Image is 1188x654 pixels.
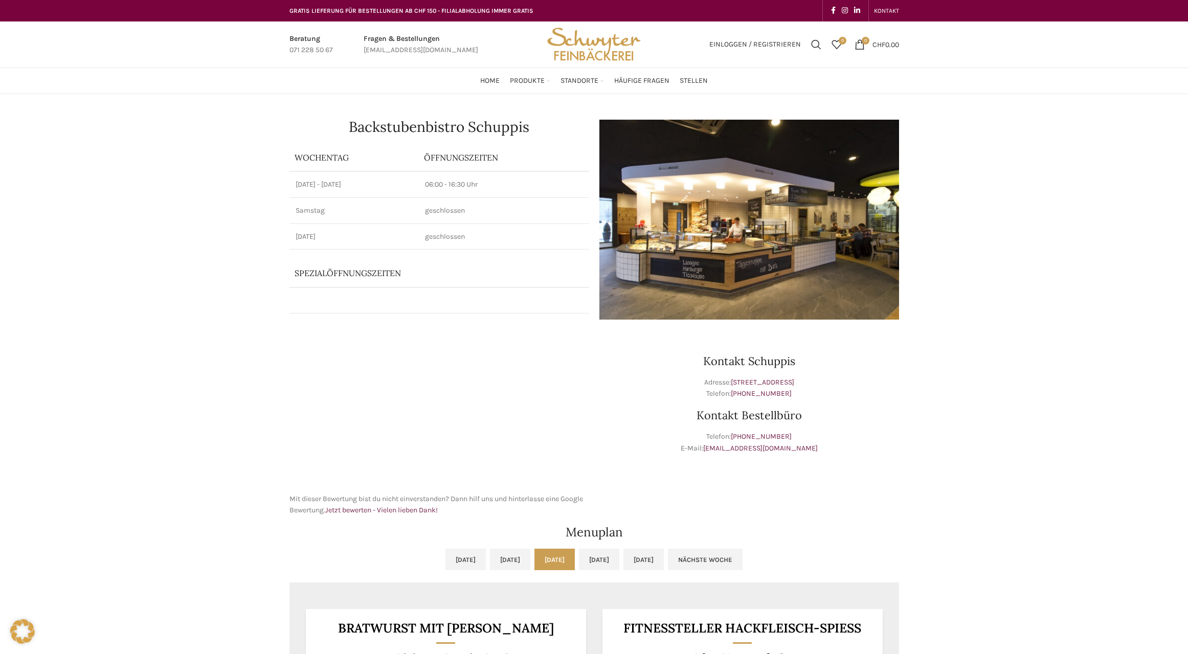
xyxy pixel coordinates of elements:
p: [DATE] - [DATE] [296,179,413,190]
span: 0 [862,37,869,44]
h3: Kontakt Schuppis [599,355,899,367]
img: Bäckerei Schwyter [544,21,644,67]
h1: Backstubenbistro Schuppis [289,120,589,134]
p: 06:00 - 16:30 Uhr [425,179,582,190]
span: 0 [839,37,846,44]
p: [DATE] [296,232,413,242]
a: Stellen [680,71,708,91]
a: KONTAKT [874,1,899,21]
p: geschlossen [425,232,582,242]
h3: Bratwurst mit [PERSON_NAME] [318,622,573,635]
span: GRATIS LIEFERUNG FÜR BESTELLUNGEN AB CHF 150 - FILIALABHOLUNG IMMER GRATIS [289,7,533,14]
p: geschlossen [425,206,582,216]
a: [DATE] [623,549,664,570]
a: Produkte [510,71,550,91]
a: Jetzt bewerten - Vielen lieben Dank! [325,506,438,514]
p: Telefon: E-Mail: [599,431,899,454]
p: Spezialöffnungszeiten [295,267,534,279]
a: [STREET_ADDRESS] [731,378,794,387]
a: [PHONE_NUMBER] [731,389,792,398]
bdi: 0.00 [872,40,899,49]
a: [EMAIL_ADDRESS][DOMAIN_NAME] [703,444,818,453]
a: Einloggen / Registrieren [704,34,806,55]
span: Häufige Fragen [614,76,669,86]
p: ÖFFNUNGSZEITEN [424,152,584,163]
h3: Kontakt Bestellbüro [599,410,899,421]
iframe: schwyter schuppis [289,330,589,483]
a: Instagram social link [839,4,851,18]
a: Site logo [544,39,644,48]
a: Infobox link [364,33,478,56]
a: Linkedin social link [851,4,863,18]
h2: Menuplan [289,526,899,538]
a: Infobox link [289,33,333,56]
a: Häufige Fragen [614,71,669,91]
h3: Fitnessteller Hackfleisch-Spiess [615,622,870,635]
a: [DATE] [445,549,486,570]
span: Home [480,76,500,86]
p: Samstag [296,206,413,216]
span: Standorte [561,76,598,86]
span: KONTAKT [874,7,899,14]
div: Meine Wunschliste [826,34,847,55]
a: [DATE] [534,549,575,570]
a: Facebook social link [828,4,839,18]
a: [PHONE_NUMBER] [731,432,792,441]
span: CHF [872,40,885,49]
p: Adresse: Telefon: [599,377,899,400]
div: Secondary navigation [869,1,904,21]
a: Nächste Woche [668,549,743,570]
a: Home [480,71,500,91]
p: Wochentag [295,152,414,163]
span: Produkte [510,76,545,86]
span: Einloggen / Registrieren [709,41,801,48]
span: Stellen [680,76,708,86]
a: Standorte [561,71,604,91]
a: 0 [826,34,847,55]
a: [DATE] [490,549,530,570]
a: Suchen [806,34,826,55]
a: [DATE] [579,549,619,570]
a: 0 CHF0.00 [849,34,904,55]
p: Mit dieser Bewertung bist du nicht einverstanden? Dann hilf uns und hinterlasse eine Google Bewer... [289,493,589,516]
div: Main navigation [284,71,904,91]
